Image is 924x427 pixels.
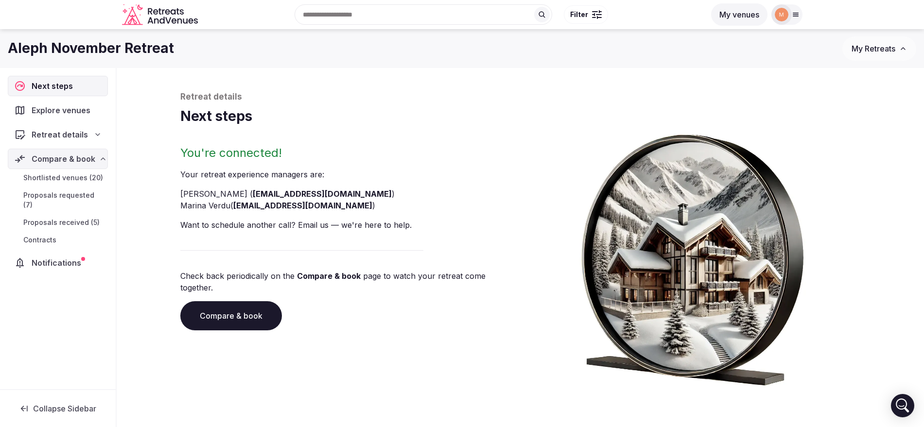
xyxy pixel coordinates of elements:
a: [EMAIL_ADDRESS][DOMAIN_NAME] [233,201,372,210]
span: Explore venues [32,104,94,116]
img: marina [775,8,788,21]
li: [PERSON_NAME] ( ) [180,188,517,200]
span: Proposals received (5) [23,218,100,227]
h1: Aleph November Retreat [8,39,174,58]
p: Check back periodically on the page to watch your retreat come together. [180,270,517,293]
img: Winter chalet retreat in picture frame [563,126,822,386]
button: My venues [711,3,767,26]
a: Contracts [8,233,108,247]
a: [EMAIL_ADDRESS][DOMAIN_NAME] [253,189,392,199]
span: Shortlisted venues (20) [23,173,103,183]
span: Compare & book [32,153,95,165]
a: Compare & book [180,301,282,330]
a: My venues [711,10,767,19]
a: Proposals requested (7) [8,188,108,212]
h1: Next steps [180,107,861,126]
p: Your retreat experience manager s are : [180,169,517,180]
a: Shortlisted venues (20) [8,171,108,185]
a: Next steps [8,76,108,96]
li: Marina Verdu ( ) [180,200,517,211]
p: Want to schedule another call? Email us — we're here to help. [180,219,517,231]
a: Notifications [8,253,108,273]
span: Collapse Sidebar [33,404,96,413]
p: Retreat details [180,91,861,103]
a: Explore venues [8,100,108,120]
span: Notifications [32,257,85,269]
button: Filter [564,5,608,24]
span: Retreat details [32,129,88,140]
div: Open Intercom Messenger [891,394,914,417]
button: Collapse Sidebar [8,398,108,419]
span: My Retreats [852,44,895,53]
h2: You're connected! [180,145,517,161]
a: Proposals received (5) [8,216,108,229]
span: Proposals requested (7) [23,190,104,210]
span: Contracts [23,235,56,245]
svg: Retreats and Venues company logo [122,4,200,26]
a: Visit the homepage [122,4,200,26]
span: Filter [570,10,588,19]
a: Compare & book [297,271,361,281]
span: Next steps [32,80,77,92]
button: My Retreats [842,36,916,61]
